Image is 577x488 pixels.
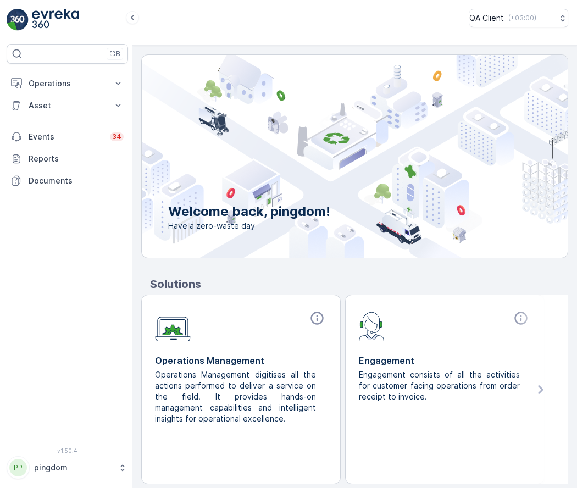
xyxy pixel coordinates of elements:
p: Asset [29,100,106,111]
p: QA Client [469,13,504,24]
button: PPpingdom [7,456,128,479]
img: logo_light-DOdMpM7g.png [32,9,79,31]
p: Events [29,131,103,142]
p: Engagement [359,354,531,367]
p: Engagement consists of all the activities for customer facing operations from order receipt to in... [359,369,522,402]
img: logo [7,9,29,31]
span: Have a zero-waste day [168,220,330,231]
img: module-icon [359,310,385,341]
p: ⌘B [109,49,120,58]
a: Documents [7,170,128,192]
img: module-icon [155,310,191,342]
p: Reports [29,153,124,164]
span: v 1.50.4 [7,447,128,454]
a: Reports [7,148,128,170]
div: PP [9,459,27,476]
button: Operations [7,73,128,95]
button: Asset [7,95,128,117]
p: pingdom [34,462,113,473]
p: Documents [29,175,124,186]
p: 34 [112,132,121,141]
p: ( +03:00 ) [508,14,536,23]
p: Solutions [150,276,568,292]
img: city illustration [92,55,568,258]
button: QA Client(+03:00) [469,9,568,27]
p: Operations Management [155,354,327,367]
a: Events34 [7,126,128,148]
p: Operations Management digitises all the actions performed to deliver a service on the field. It p... [155,369,318,424]
p: Operations [29,78,106,89]
p: Welcome back, pingdom! [168,203,330,220]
